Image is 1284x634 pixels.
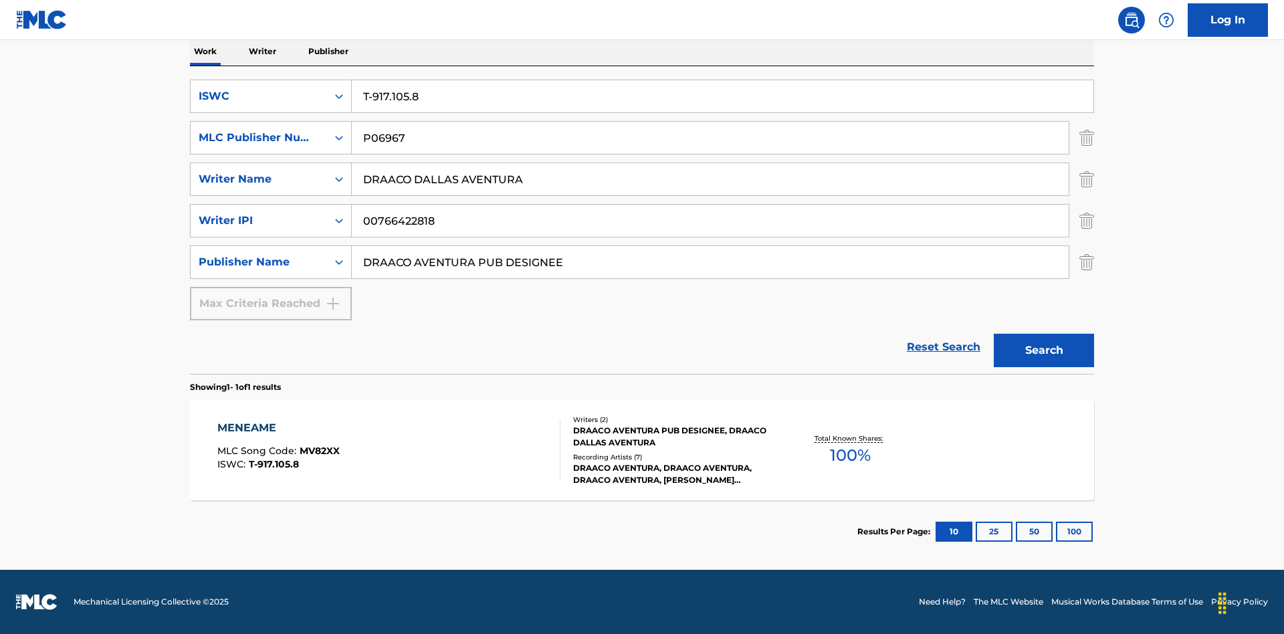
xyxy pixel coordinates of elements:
[1158,12,1174,28] img: help
[573,425,775,449] div: DRAACO AVENTURA PUB DESIGNEE, DRAACO DALLAS AVENTURA
[300,445,340,457] span: MV82XX
[199,213,319,229] div: Writer IPI
[74,596,229,608] span: Mechanical Licensing Collective © 2025
[900,332,987,362] a: Reset Search
[190,400,1094,500] a: MENEAMEMLC Song Code:MV82XXISWC:T-917.105.8Writers (2)DRAACO AVENTURA PUB DESIGNEE, DRAACO DALLAS...
[217,458,249,470] span: ISWC :
[1188,3,1268,37] a: Log In
[190,381,281,393] p: Showing 1 - 1 of 1 results
[1212,583,1233,623] div: Drag
[936,522,972,542] button: 10
[199,254,319,270] div: Publisher Name
[573,415,775,425] div: Writers ( 2 )
[1123,12,1140,28] img: search
[190,37,221,66] p: Work
[919,596,966,608] a: Need Help?
[304,37,352,66] p: Publisher
[815,433,886,443] p: Total Known Shares:
[1016,522,1053,542] button: 50
[199,171,319,187] div: Writer Name
[1056,522,1093,542] button: 100
[1153,7,1180,33] div: Help
[249,458,299,470] span: T-917.105.8
[1051,596,1203,608] a: Musical Works Database Terms of Use
[1211,596,1268,608] a: Privacy Policy
[974,596,1043,608] a: The MLC Website
[16,10,68,29] img: MLC Logo
[199,130,319,146] div: MLC Publisher Number
[1217,570,1284,634] iframe: Chat Widget
[1118,7,1145,33] a: Public Search
[573,452,775,462] div: Recording Artists ( 7 )
[16,594,58,610] img: logo
[1079,245,1094,279] img: Delete Criterion
[994,334,1094,367] button: Search
[190,80,1094,374] form: Search Form
[573,462,775,486] div: DRAACO AVENTURA, DRAACO AVENTURA, DRAACO AVENTURA, [PERSON_NAME] AVENTURA, DRAACO AVENTURA
[830,443,871,467] span: 100 %
[1079,163,1094,196] img: Delete Criterion
[217,445,300,457] span: MLC Song Code :
[245,37,280,66] p: Writer
[976,522,1012,542] button: 25
[1079,121,1094,154] img: Delete Criterion
[199,88,319,104] div: ISWC
[857,526,934,538] p: Results Per Page:
[1079,204,1094,237] img: Delete Criterion
[217,420,340,436] div: MENEAME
